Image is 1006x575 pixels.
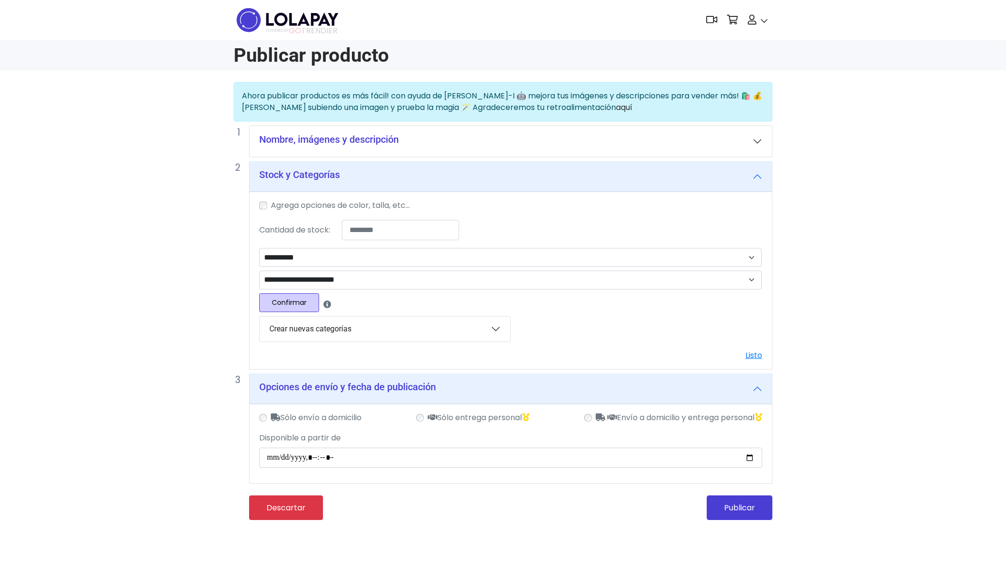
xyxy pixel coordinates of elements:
label: Sólo envío a domicilio [271,412,362,424]
a: aquí [616,102,632,113]
i: Feature Lolapay Pro [522,413,530,421]
a: Descartar [249,495,323,520]
button: Nombre, imágenes y descripción [250,126,772,157]
button: Confirmar [259,293,319,312]
label: Disponible a partir de [259,432,341,444]
h5: Stock y Categorías [259,169,340,180]
button: Opciones de envío y fecha de publicación [250,373,772,404]
label: Envío a domicilio y entrega personal [596,412,762,424]
span: TRENDIER [266,27,337,35]
h1: Publicar producto [234,44,497,67]
label: Cantidad de stock: [259,224,330,236]
label: Agrega opciones de color, talla, etc... [271,200,410,211]
span: GO [289,25,301,36]
button: Stock y Categorías [250,161,772,192]
button: Publicar [707,495,772,520]
a: Listo [745,350,762,361]
span: Ahora publicar productos es más fácil! con ayuda de [PERSON_NAME]-I 🤖 mejora tus imágenes y descr... [242,90,762,113]
button: Crear nuevas categorías [260,316,510,342]
h5: Opciones de envío y fecha de publicación [259,381,436,393]
label: Sólo entrega personal [428,412,530,424]
h5: Nombre, imágenes y descripción [259,134,399,145]
img: logo [234,5,341,35]
i: Feature Lolapay Pro [754,413,762,421]
span: POWERED BY [266,28,289,33]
